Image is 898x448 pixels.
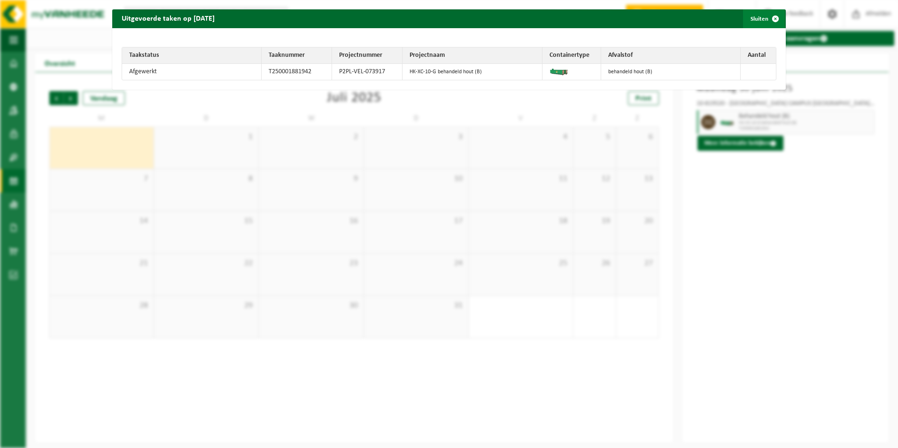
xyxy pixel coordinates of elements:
[262,64,332,80] td: T250001881942
[743,9,785,28] button: Sluiten
[262,47,332,64] th: Taaknummer
[122,64,262,80] td: Afgewerkt
[601,47,741,64] th: Afvalstof
[122,47,262,64] th: Taakstatus
[550,66,568,76] img: HK-XC-10-GN-00
[403,47,542,64] th: Projectnaam
[332,64,403,80] td: P2PL-VEL-073917
[403,64,542,80] td: HK-XC-10-G behandeld hout (B)
[112,9,224,27] h2: Uitgevoerde taken op [DATE]
[601,64,741,80] td: behandeld hout (B)
[542,47,601,64] th: Containertype
[332,47,403,64] th: Projectnummer
[741,47,776,64] th: Aantal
